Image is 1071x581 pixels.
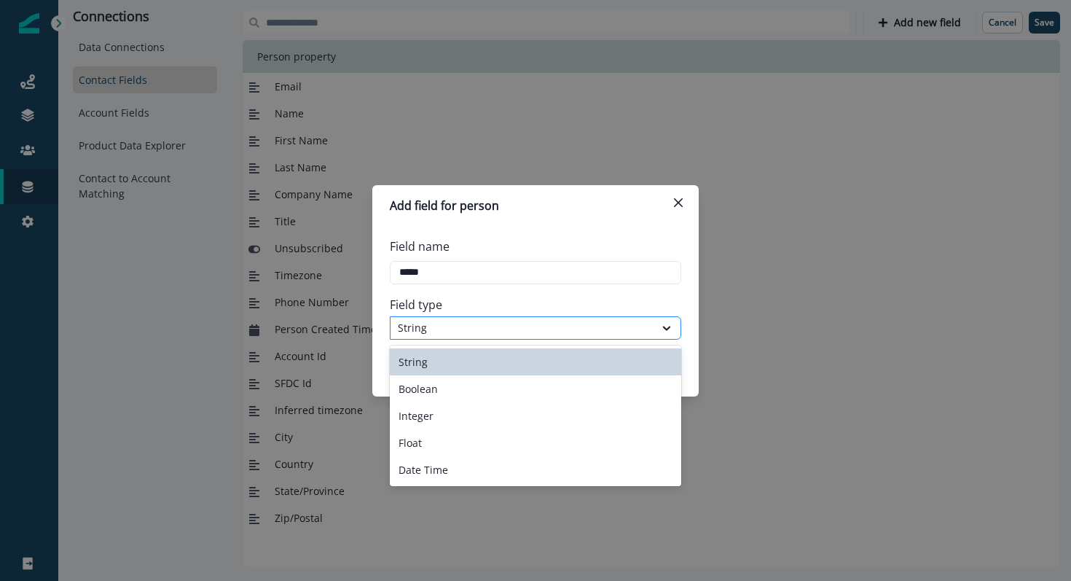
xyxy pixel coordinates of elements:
p: Field name [390,238,450,255]
div: Boolean [390,375,681,402]
div: String [398,320,647,335]
div: Date Time [390,456,681,483]
div: String [390,348,681,375]
label: Field type [390,296,672,313]
div: Float [390,429,681,456]
p: Add field for person [390,197,499,214]
div: Integer [390,402,681,429]
button: Close [667,191,690,214]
